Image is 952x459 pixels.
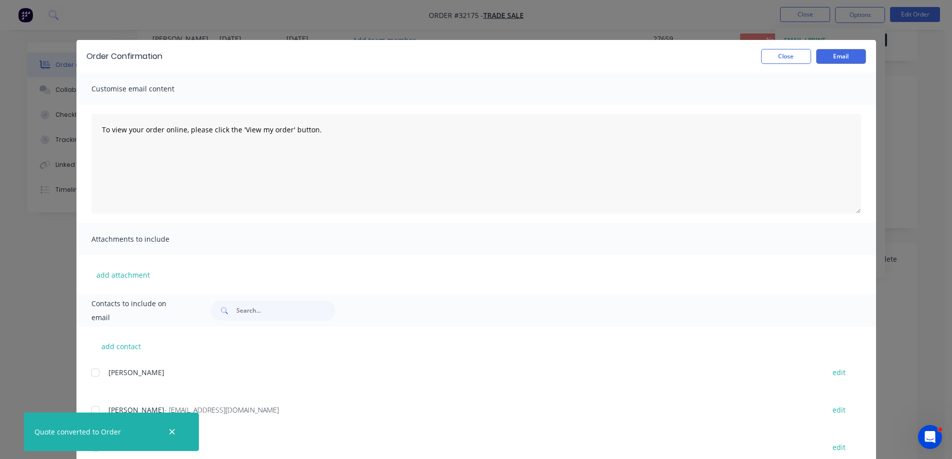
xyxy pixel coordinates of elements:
span: - [EMAIL_ADDRESS][DOMAIN_NAME] [164,405,279,415]
span: Contacts to include on email [91,297,186,325]
span: Customise email content [91,82,201,96]
button: Close [761,49,811,64]
iframe: Intercom live chat [918,425,942,449]
span: [PERSON_NAME] [108,405,164,415]
textarea: To view your order online, please click the 'View my order' button. [91,114,861,214]
button: edit [827,403,852,417]
div: Order Confirmation [86,50,162,62]
button: add attachment [91,267,155,282]
button: add contact [91,339,151,354]
input: Search... [236,301,335,321]
button: edit [827,366,852,379]
span: Attachments to include [91,232,201,246]
div: Quote converted to Order [34,427,121,437]
button: Email [816,49,866,64]
button: edit [827,441,852,454]
span: [PERSON_NAME] [108,368,164,377]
